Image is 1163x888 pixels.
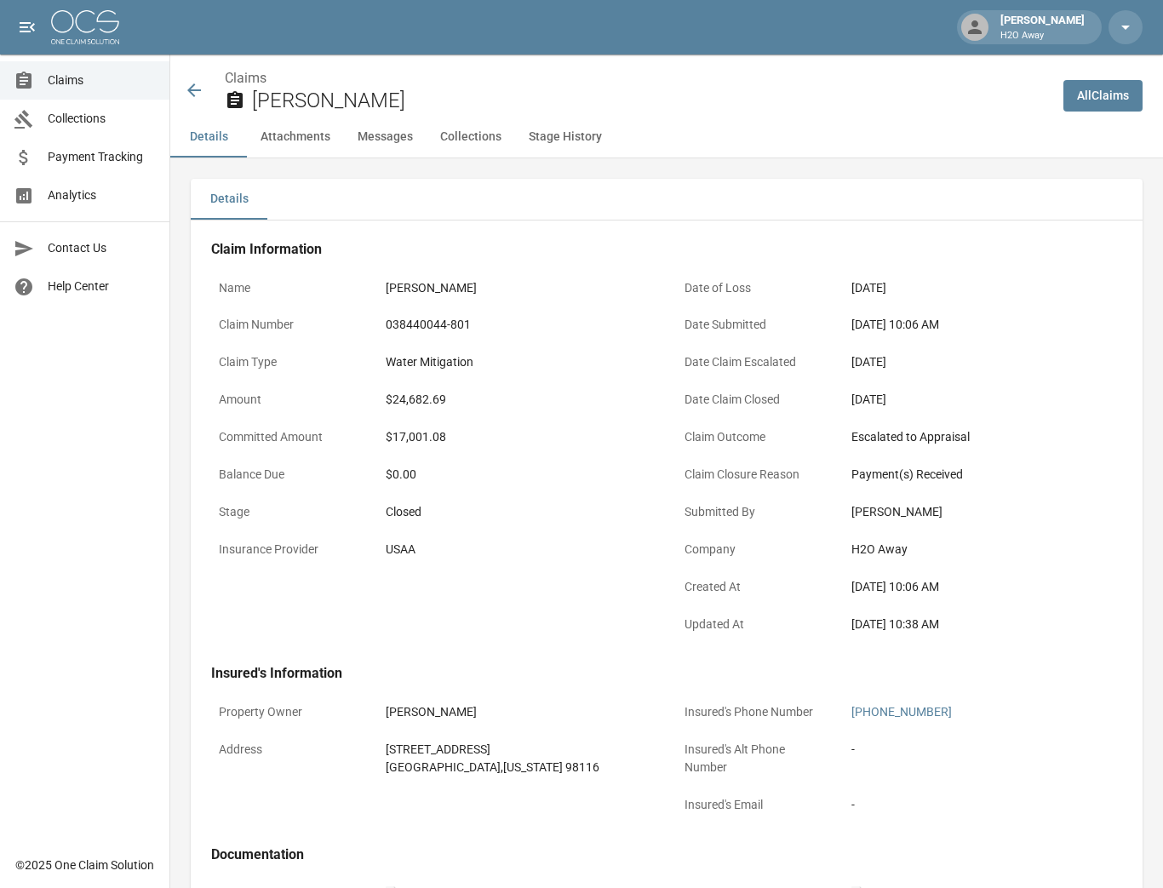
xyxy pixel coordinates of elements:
[386,466,649,484] div: $0.00
[211,421,364,454] p: Committed Amount
[677,533,830,566] p: Company
[1000,29,1085,43] p: H2O Away
[48,148,156,166] span: Payment Tracking
[10,10,44,44] button: open drawer
[851,279,1114,297] div: [DATE]
[851,316,1114,334] div: [DATE] 10:06 AM
[48,278,156,295] span: Help Center
[386,759,649,776] div: [GEOGRAPHIC_DATA] , [US_STATE] 98116
[851,741,1114,759] div: -
[677,696,830,729] p: Insured's Phone Number
[1063,80,1143,112] a: AllClaims
[994,12,1091,43] div: [PERSON_NAME]
[386,428,649,446] div: $17,001.08
[677,346,830,379] p: Date Claim Escalated
[48,186,156,204] span: Analytics
[386,541,649,559] div: USAA
[211,533,364,566] p: Insurance Provider
[170,117,1163,158] div: anchor tabs
[386,503,649,521] div: Closed
[211,665,1122,682] h4: Insured's Information
[51,10,119,44] img: ocs-logo-white-transparent.png
[191,179,1143,220] div: details tabs
[211,241,1122,258] h4: Claim Information
[851,503,1114,521] div: [PERSON_NAME]
[48,239,156,257] span: Contact Us
[252,89,1050,113] h2: [PERSON_NAME]
[427,117,515,158] button: Collections
[677,496,830,529] p: Submitted By
[677,788,830,822] p: Insured's Email
[386,279,649,297] div: [PERSON_NAME]
[386,316,649,334] div: 038440044-801
[211,696,364,729] p: Property Owner
[677,308,830,341] p: Date Submitted
[344,117,427,158] button: Messages
[851,541,1114,559] div: H2O Away
[211,458,364,491] p: Balance Due
[851,616,1114,633] div: [DATE] 10:38 AM
[677,608,830,641] p: Updated At
[677,383,830,416] p: Date Claim Closed
[386,741,649,759] div: [STREET_ADDRESS]
[386,353,649,371] div: Water Mitigation
[211,308,364,341] p: Claim Number
[677,272,830,305] p: Date of Loss
[48,72,156,89] span: Claims
[211,733,364,766] p: Address
[211,346,364,379] p: Claim Type
[15,856,154,874] div: © 2025 One Claim Solution
[225,70,266,86] a: Claims
[677,421,830,454] p: Claim Outcome
[851,705,952,719] a: [PHONE_NUMBER]
[211,496,364,529] p: Stage
[851,578,1114,596] div: [DATE] 10:06 AM
[48,110,156,128] span: Collections
[386,703,649,721] div: [PERSON_NAME]
[191,179,267,220] button: Details
[851,428,1114,446] div: Escalated to Appraisal
[677,458,830,491] p: Claim Closure Reason
[211,272,364,305] p: Name
[211,383,364,416] p: Amount
[851,796,1114,814] div: -
[851,466,1114,484] div: Payment(s) Received
[515,117,616,158] button: Stage History
[851,391,1114,409] div: [DATE]
[170,117,247,158] button: Details
[225,68,1050,89] nav: breadcrumb
[851,353,1114,371] div: [DATE]
[211,846,1122,863] h4: Documentation
[247,117,344,158] button: Attachments
[677,570,830,604] p: Created At
[677,733,830,784] p: Insured's Alt Phone Number
[386,391,649,409] div: $24,682.69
